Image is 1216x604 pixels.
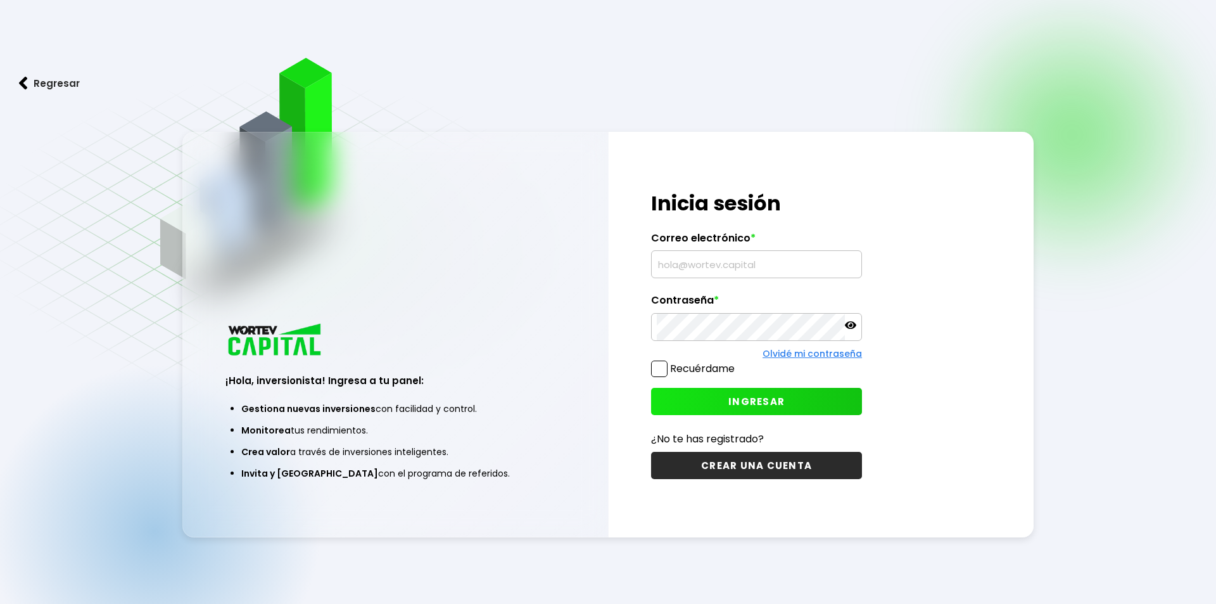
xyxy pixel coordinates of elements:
button: CREAR UNA CUENTA [651,452,862,479]
button: INGRESAR [651,388,862,415]
h1: Inicia sesión [651,188,862,219]
a: Olvidé mi contraseña [763,347,862,360]
input: hola@wortev.capital [657,251,856,278]
li: a través de inversiones inteligentes. [241,441,550,463]
span: Invita y [GEOGRAPHIC_DATA] [241,467,378,480]
h3: ¡Hola, inversionista! Ingresa a tu panel: [225,373,566,388]
span: INGRESAR [728,395,785,408]
li: con el programa de referidos. [241,463,550,484]
label: Recuérdame [670,361,735,376]
label: Contraseña [651,294,862,313]
img: logo_wortev_capital [225,322,326,359]
li: con facilidad y control. [241,398,550,420]
span: Crea valor [241,446,290,458]
a: ¿No te has registrado?CREAR UNA CUENTA [651,431,862,479]
p: ¿No te has registrado? [651,431,862,447]
span: Gestiona nuevas inversiones [241,402,376,415]
li: tus rendimientos. [241,420,550,441]
img: flecha izquierda [19,77,28,90]
label: Correo electrónico [651,232,862,251]
span: Monitorea [241,424,291,437]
